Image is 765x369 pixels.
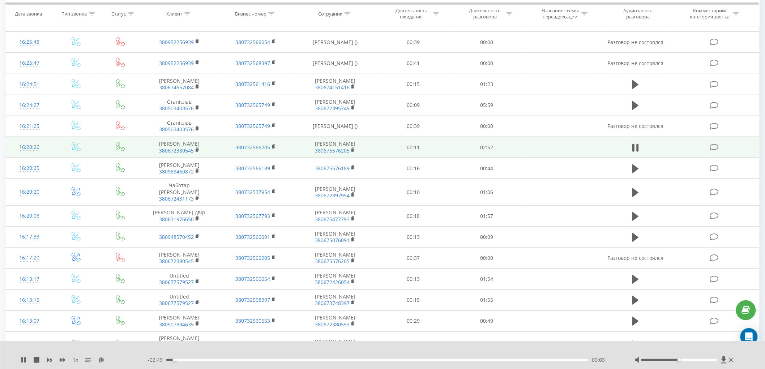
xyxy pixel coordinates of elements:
[294,289,376,310] td: [PERSON_NAME]
[689,8,731,20] div: Комментарий/категория звонка
[159,195,194,202] a: 380672431173
[13,314,46,328] div: 16:13:07
[236,213,270,219] a: 380732567793
[315,147,350,154] a: 380675576205
[111,10,126,17] div: Статус
[159,216,194,223] a: 380631976650
[450,53,524,74] td: 00:00
[315,165,350,172] a: 380675576189
[236,296,270,303] a: 380732568397
[236,60,270,66] a: 380732568397
[159,60,194,66] a: 380952256939
[15,10,42,17] div: Дата звонка
[315,258,350,265] a: 380675576205
[13,140,46,154] div: 16:20:26
[13,338,46,352] div: 16:07:53
[236,102,270,108] a: 380732565749
[376,74,450,95] td: 00:15
[376,53,450,74] td: 00:41
[376,158,450,179] td: 00:16
[315,321,350,328] a: 380672380553
[450,227,524,248] td: 00:09
[236,144,270,151] a: 380732566205
[173,359,176,361] div: Accessibility label
[141,95,218,116] td: Станіслав
[13,98,46,112] div: 16:24:27
[315,192,350,199] a: 380672397954
[141,310,218,331] td: [PERSON_NAME]
[450,116,524,137] td: 00:00
[13,272,46,286] div: 16:13:17
[315,237,350,244] a: 380675076091
[376,269,450,289] td: 00:13
[450,269,524,289] td: 01:54
[294,179,376,206] td: [PERSON_NAME]
[294,32,376,53] td: [PERSON_NAME] ()
[315,84,350,91] a: 380674151416
[315,300,350,306] a: 380673748397
[13,293,46,307] div: 16:13:15
[13,119,46,133] div: 16:21:25
[466,8,504,20] div: Длительность разговора
[294,206,376,227] td: [PERSON_NAME]
[678,359,681,361] div: Accessibility label
[376,206,450,227] td: 00:18
[159,168,194,175] a: 380968460872
[236,165,270,172] a: 380732566189
[376,179,450,206] td: 00:10
[159,84,194,91] a: 380674657084
[294,74,376,95] td: [PERSON_NAME]
[236,81,270,87] a: 380732561416
[315,105,350,112] a: 380672395749
[159,126,194,133] a: 380503403576
[236,254,270,261] a: 380732566205
[141,179,218,206] td: Чаботар [PERSON_NAME]
[62,10,87,17] div: Тип звонка
[376,289,450,310] td: 00:15
[159,233,194,240] a: 380948570452
[141,332,218,359] td: [PERSON_NAME] [PERSON_NAME]
[294,310,376,331] td: [PERSON_NAME]
[376,116,450,137] td: 00:39
[141,137,218,158] td: [PERSON_NAME]
[376,95,450,116] td: 00:09
[450,32,524,53] td: 00:00
[159,300,194,306] a: 380677579527
[315,279,350,286] a: 380672426054
[13,161,46,175] div: 16:20:25
[236,317,270,324] a: 380732560553
[376,32,450,53] td: 00:39
[294,269,376,289] td: [PERSON_NAME]
[159,105,194,112] a: 380503403576
[141,158,218,179] td: [PERSON_NAME]
[159,21,194,28] a: 380672345017
[450,137,524,158] td: 02:52
[294,332,376,359] td: [PERSON_NAME]
[141,74,218,95] td: [PERSON_NAME]
[73,356,78,364] span: 1 x
[159,321,194,328] a: 380507894635
[450,74,524,95] td: 01:23
[236,123,270,129] a: 380732565749
[450,310,524,331] td: 00:49
[13,56,46,70] div: 16:25:47
[141,116,218,137] td: Станіслав
[141,289,218,310] td: Untitled
[13,209,46,223] div: 16:20:08
[294,248,376,269] td: [PERSON_NAME]
[740,328,758,346] div: Open Intercom Messenger
[294,227,376,248] td: [PERSON_NAME]
[159,147,194,154] a: 380672380545
[376,248,450,269] td: 00:37
[376,332,450,359] td: 00:12
[294,116,376,137] td: [PERSON_NAME] ()
[315,216,350,223] a: 380675477793
[159,39,194,46] a: 380952256939
[607,60,663,66] span: Разговор не состоялся
[236,39,270,46] a: 380732566054
[159,258,194,265] a: 380672380545
[450,95,524,116] td: 05:59
[294,137,376,158] td: [PERSON_NAME]
[141,248,218,269] td: [PERSON_NAME]
[615,8,662,20] div: Аудиозапись разговора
